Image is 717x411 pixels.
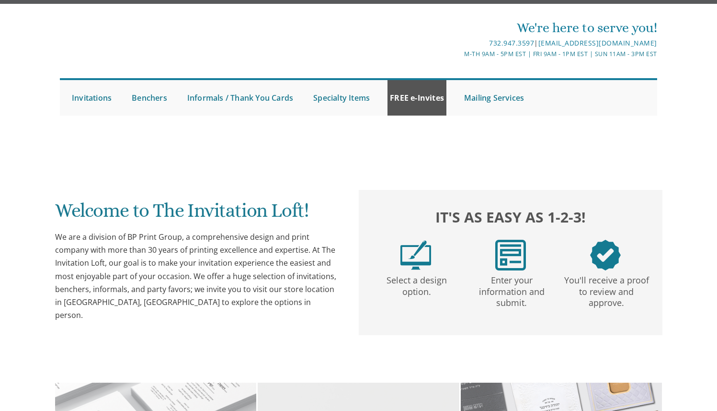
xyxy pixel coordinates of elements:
[260,18,657,37] div: We're here to serve you!
[129,80,170,116] a: Benchers
[368,206,653,228] h2: It's as easy as 1-2-3!
[55,200,340,228] h1: Welcome to The Invitation Loft!
[185,80,296,116] a: Informals / Thank You Cards
[466,270,557,309] p: Enter your information and submit.
[260,49,657,59] div: M-Th 9am - 5pm EST | Fri 9am - 1pm EST | Sun 11am - 3pm EST
[311,80,372,116] a: Specialty Items
[489,38,534,47] a: 732.947.3597
[495,240,526,270] img: step2.png
[538,38,657,47] a: [EMAIL_ADDRESS][DOMAIN_NAME]
[55,231,340,322] div: We are a division of BP Print Group, a comprehensive design and print company with more than 30 y...
[462,80,526,116] a: Mailing Services
[400,240,431,270] img: step1.png
[590,240,621,270] img: step3.png
[561,270,652,309] p: You'll receive a proof to review and approve.
[69,80,114,116] a: Invitations
[371,270,462,298] p: Select a design option.
[260,37,657,49] div: |
[387,80,446,116] a: FREE e-Invites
